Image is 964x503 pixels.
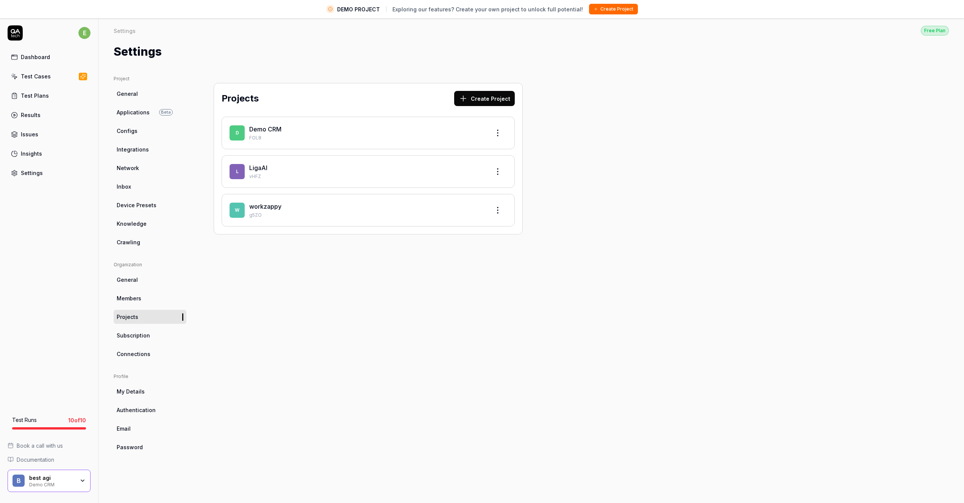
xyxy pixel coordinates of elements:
[230,203,245,218] span: w
[21,150,42,158] div: Insights
[117,406,156,414] span: Authentication
[114,384,186,398] a: My Details
[114,440,186,454] a: Password
[12,475,25,487] span: b
[29,475,75,481] div: best agi
[114,310,186,324] a: Projects
[78,25,91,41] button: e
[589,4,638,14] button: Create Project
[117,350,150,358] span: Connections
[117,183,131,191] span: Inbox
[117,145,149,153] span: Integrations
[117,201,156,209] span: Device Presets
[114,328,186,342] a: Subscription
[249,173,484,180] p: vHFZ
[114,198,186,212] a: Device Presets
[17,456,54,464] span: Documentation
[68,416,86,424] span: 10 of 10
[114,422,186,436] a: Email
[392,5,583,13] span: Exploring our features? Create your own project to unlock full potential!
[117,425,131,433] span: Email
[117,90,138,98] span: General
[117,387,145,395] span: My Details
[114,235,186,249] a: Crawling
[8,50,91,64] a: Dashboard
[117,276,138,284] span: General
[29,481,75,487] div: Demo CRM
[21,72,51,80] div: Test Cases
[114,217,186,231] a: Knowledge
[114,27,136,34] div: Settings
[8,442,91,450] a: Book a call with us
[21,169,43,177] div: Settings
[8,69,91,84] a: Test Cases
[8,146,91,161] a: Insights
[8,166,91,180] a: Settings
[117,108,150,116] span: Applications
[114,403,186,417] a: Authentication
[454,91,515,106] button: Create Project
[8,470,91,492] button: bbest agiDemo CRM
[17,442,63,450] span: Book a call with us
[230,125,245,141] span: D
[21,92,49,100] div: Test Plans
[117,164,139,172] span: Network
[8,108,91,122] a: Results
[114,347,186,361] a: Connections
[117,294,141,302] span: Members
[114,87,186,101] a: General
[8,88,91,103] a: Test Plans
[159,109,173,116] span: Beta
[117,443,143,451] span: Password
[12,417,37,423] h5: Test Runs
[21,53,50,61] div: Dashboard
[230,164,245,179] span: L
[114,124,186,138] a: Configs
[21,130,38,138] div: Issues
[114,142,186,156] a: Integrations
[114,180,186,194] a: Inbox
[114,161,186,175] a: Network
[921,25,949,36] button: Free Plan
[78,27,91,39] span: e
[117,220,147,228] span: Knowledge
[117,331,150,339] span: Subscription
[249,203,281,210] a: workzappy
[114,75,186,82] div: Project
[117,313,138,321] span: Projects
[222,92,259,105] h2: Projects
[114,273,186,287] a: General
[117,127,137,135] span: Configs
[249,134,484,141] p: FOL8
[8,456,91,464] a: Documentation
[114,43,162,60] h1: Settings
[114,105,186,119] a: ApplicationsBeta
[114,373,186,380] div: Profile
[117,238,140,246] span: Crawling
[114,261,186,268] div: Organization
[8,127,91,142] a: Issues
[249,164,267,172] a: LigaAI
[114,291,186,305] a: Members
[337,5,380,13] span: DEMO PROJECT
[249,212,484,219] p: g5ZO
[249,125,281,133] a: Demo CRM
[921,26,949,36] div: Free Plan
[21,111,41,119] div: Results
